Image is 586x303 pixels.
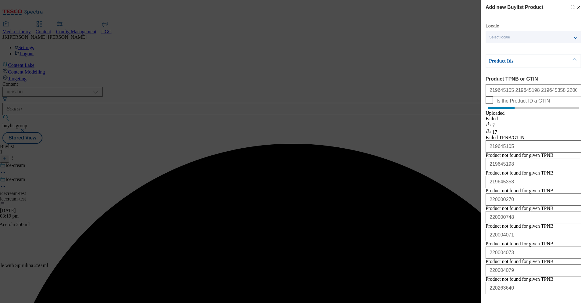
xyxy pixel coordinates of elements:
div: Product not found for given TPNB. [486,294,555,300]
div: Product not found for given TPNB. [486,206,555,211]
div: Product not found for given TPNB. [486,188,555,193]
h4: Add new Buylist Product [486,4,543,11]
span: Select locale [489,35,510,40]
span: Is the Product ID a GTIN [497,98,550,104]
div: Failed [486,116,581,121]
div: 7 [486,121,581,128]
label: Product TPNB or GTIN [486,76,581,82]
div: Product not found for given TPNB. [486,259,555,264]
div: Product not found for given TPNB. [486,241,555,247]
div: Failed TPNB/GTIN [486,135,581,140]
div: Product not found for given TPNB. [486,153,555,158]
label: Locale [486,24,499,28]
div: 17 [486,128,581,135]
div: Product not found for given TPNB. [486,223,555,229]
button: Select locale [486,31,581,43]
div: Product not found for given TPNB. [486,170,555,176]
input: Enter 1 or 20 space separated Product TPNB or GTIN [486,84,581,96]
div: Uploaded [486,110,581,116]
div: Product not found for given TPNB. [486,276,555,282]
p: Product Ids [489,58,553,64]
